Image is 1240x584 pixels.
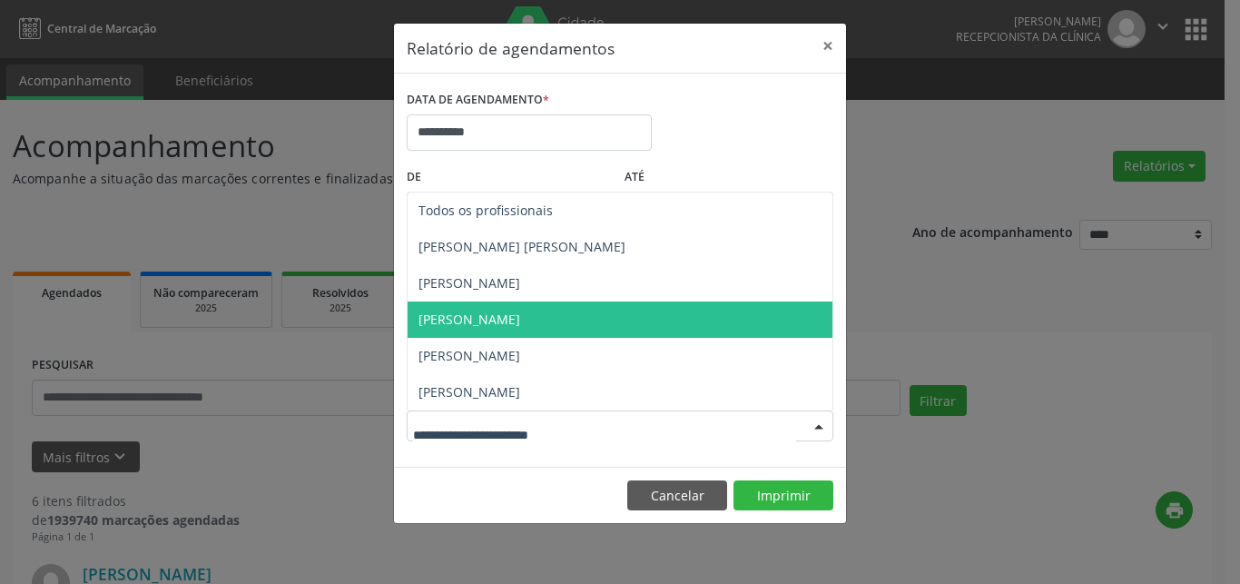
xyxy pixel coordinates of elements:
button: Imprimir [733,480,833,511]
span: [PERSON_NAME] [418,383,520,401]
label: DATA DE AGENDAMENTO [407,86,549,114]
span: [PERSON_NAME] [418,347,520,364]
button: Cancelar [627,480,727,511]
span: [PERSON_NAME] [PERSON_NAME] [418,238,625,255]
label: ATÉ [625,163,833,192]
span: [PERSON_NAME] [418,274,520,292]
button: Close [810,24,846,68]
span: [PERSON_NAME] [418,311,520,328]
span: Todos os profissionais [418,202,553,219]
label: De [407,163,615,192]
h5: Relatório de agendamentos [407,36,615,60]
